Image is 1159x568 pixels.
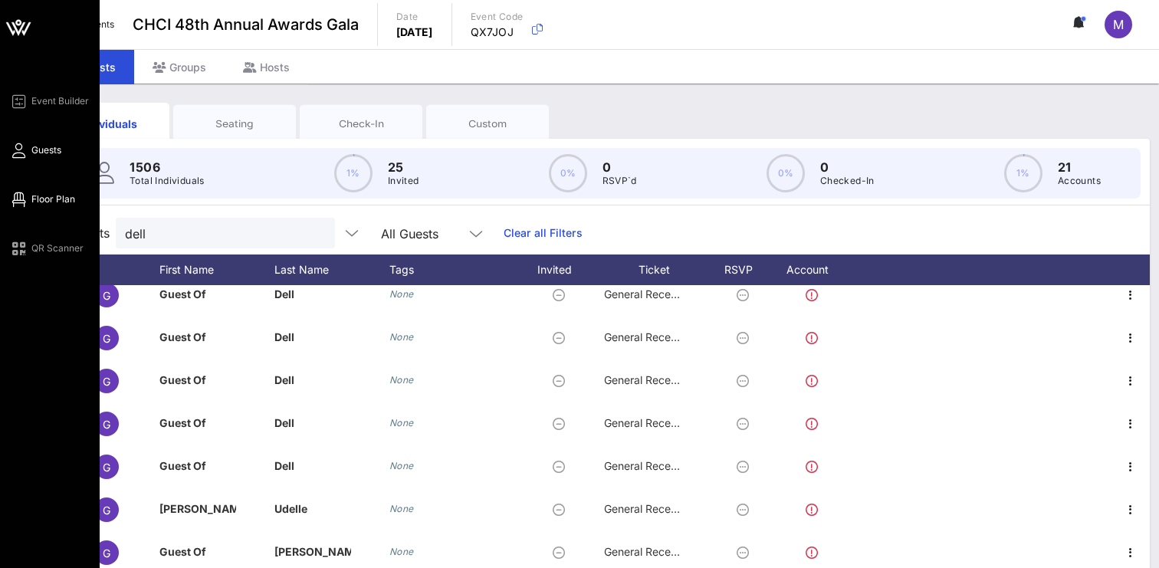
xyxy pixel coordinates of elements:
[389,254,520,285] div: Tags
[103,375,110,388] span: G
[31,143,61,157] span: Guests
[274,445,351,488] p: Dell
[471,25,524,40] p: QX7JOJ
[159,359,236,402] p: Guest Of
[134,50,225,84] div: Groups
[58,116,158,132] div: Individuals
[471,9,524,25] p: Event Code
[159,316,236,359] p: Guest Of
[1113,17,1124,32] span: M
[159,488,236,530] p: [PERSON_NAME]
[9,92,89,110] a: Event Builder
[396,25,433,40] p: [DATE]
[9,190,75,208] a: Floor Plan
[274,402,351,445] p: Dell
[311,117,411,131] div: Check-In
[604,330,696,343] span: General Reception
[130,173,205,189] p: Total Individuals
[103,418,110,431] span: G
[103,461,110,474] span: G
[604,459,696,472] span: General Reception
[604,416,696,429] span: General Reception
[133,13,359,36] span: CHCI 48th Annual Awards Gala
[159,445,236,488] p: Guest Of
[604,254,719,285] div: Ticket
[396,9,433,25] p: Date
[103,504,110,517] span: G
[274,488,351,530] p: Udelle
[438,117,537,131] div: Custom
[9,239,84,258] a: QR Scanner
[389,288,414,300] i: None
[159,254,274,285] div: First Name
[602,173,637,189] p: RSVP`d
[274,254,389,285] div: Last Name
[820,173,875,189] p: Checked-In
[389,460,414,471] i: None
[130,158,205,176] p: 1506
[773,254,857,285] div: Account
[103,289,110,302] span: G
[1105,11,1132,38] div: M
[604,545,696,558] span: General Reception
[820,158,875,176] p: 0
[274,316,351,359] p: Dell
[389,417,414,428] i: None
[31,192,75,206] span: Floor Plan
[389,374,414,386] i: None
[185,117,284,131] div: Seating
[389,503,414,514] i: None
[9,141,61,159] a: Guests
[159,402,236,445] p: Guest Of
[225,50,308,84] div: Hosts
[719,254,773,285] div: RSVP
[388,173,419,189] p: Invited
[1058,158,1101,176] p: 21
[504,225,583,241] a: Clear all Filters
[520,254,604,285] div: Invited
[31,241,84,255] span: QR Scanner
[1058,173,1101,189] p: Accounts
[103,332,110,345] span: G
[389,546,414,557] i: None
[604,373,696,386] span: General Reception
[274,359,351,402] p: Dell
[159,273,236,316] p: Guest Of
[388,158,419,176] p: 25
[602,158,637,176] p: 0
[381,227,438,241] div: All Guests
[103,547,110,560] span: G
[274,273,351,316] p: Dell
[604,287,696,300] span: General Reception
[372,218,494,248] div: All Guests
[31,94,89,108] span: Event Builder
[604,502,696,515] span: General Reception
[389,331,414,343] i: None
